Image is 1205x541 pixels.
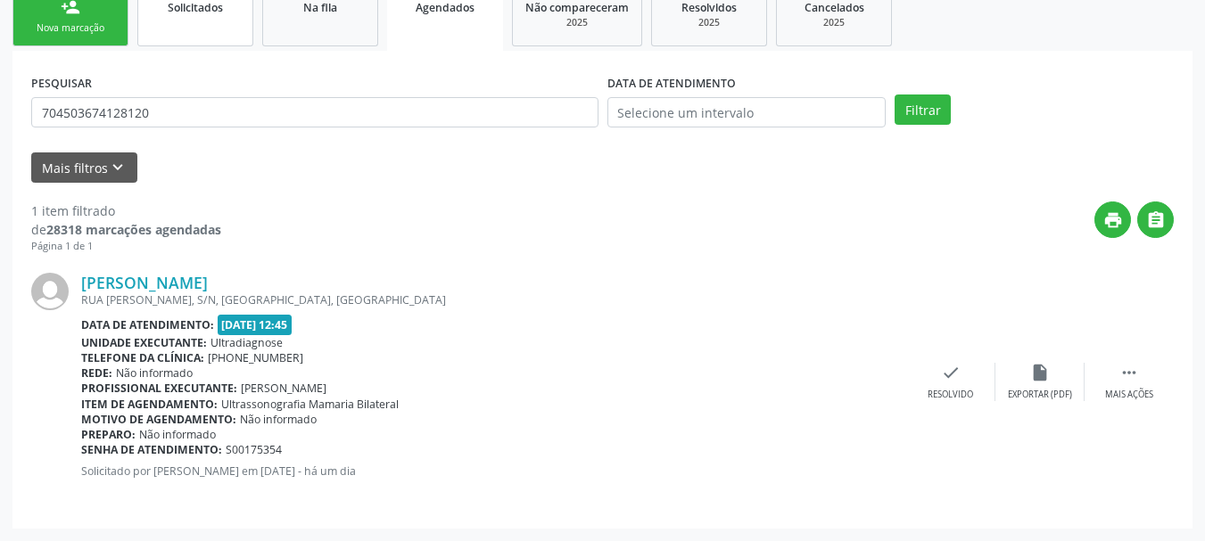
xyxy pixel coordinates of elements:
[525,16,629,29] div: 2025
[241,381,326,396] span: [PERSON_NAME]
[221,397,399,412] span: Ultrassonografia Mamaria Bilateral
[31,97,598,127] input: Nome, CNS
[81,350,204,365] b: Telefone da clínica:
[607,70,736,97] label: DATA DE ATENDIMENTO
[1137,201,1174,238] button: 
[31,273,69,310] img: img
[210,335,283,350] span: Ultradiagnose
[31,220,221,239] div: de
[108,158,128,177] i: keyboard_arrow_down
[81,335,207,350] b: Unidade executante:
[116,365,193,381] span: Não informado
[664,16,754,29] div: 2025
[31,152,137,184] button: Mais filtroskeyboard_arrow_down
[26,21,115,35] div: Nova marcação
[240,412,317,427] span: Não informado
[607,97,887,127] input: Selecione um intervalo
[1146,210,1166,230] i: 
[46,221,221,238] strong: 28318 marcações agendadas
[81,273,208,292] a: [PERSON_NAME]
[81,442,222,457] b: Senha de atendimento:
[1094,201,1131,238] button: print
[81,397,218,412] b: Item de agendamento:
[789,16,879,29] div: 2025
[208,350,303,365] span: [PHONE_NUMBER]
[81,412,236,427] b: Motivo de agendamento:
[1105,389,1153,401] div: Mais ações
[1008,389,1072,401] div: Exportar (PDF)
[81,463,906,479] p: Solicitado por [PERSON_NAME] em [DATE] - há um dia
[31,70,92,97] label: PESQUISAR
[81,381,237,396] b: Profissional executante:
[218,315,293,335] span: [DATE] 12:45
[941,363,961,382] i: check
[1030,363,1050,382] i: insert_drive_file
[31,239,221,254] div: Página 1 de 1
[31,201,221,220] div: 1 item filtrado
[928,389,973,401] div: Resolvido
[1119,363,1139,382] i: 
[81,427,136,442] b: Preparo:
[226,442,282,457] span: S00175354
[81,292,906,307] div: RUA [PERSON_NAME], S/N, [GEOGRAPHIC_DATA], [GEOGRAPHIC_DATA]
[81,365,112,381] b: Rede:
[81,317,214,332] b: Data de atendimento:
[139,427,216,442] span: Não informado
[895,94,951,125] button: Filtrar
[1103,210,1123,230] i: print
